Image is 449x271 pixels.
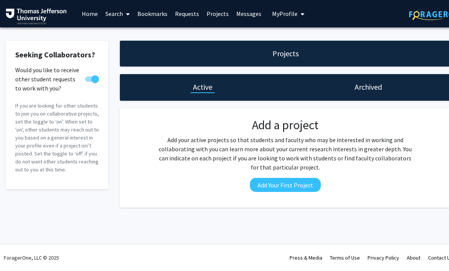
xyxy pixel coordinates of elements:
span: My Profile [272,10,298,17]
a: Requests [171,0,203,27]
a: Messages [232,0,265,27]
h2: Seeking Collaborators? [15,50,99,59]
iframe: Chat [6,237,32,265]
h1: Archived [355,82,382,92]
a: Terms of Use [330,254,360,261]
div: ForagerOne, LLC © 2025 [4,244,59,271]
a: Search [102,0,134,27]
span: Would you like to receive other student requests to work with you? [15,65,82,93]
a: About [407,254,420,261]
h1: Active [193,82,212,92]
button: Add Your First Project [250,178,321,192]
a: Press & Media [290,254,322,261]
a: Projects [203,0,232,27]
h2: Add a project [156,118,414,132]
img: Thomas Jefferson University Logo [6,8,67,24]
a: Privacy Policy [368,254,399,261]
p: Add your active projects so that students and faculty who may be interested in working and collab... [156,135,414,172]
a: Home [78,0,102,27]
h1: Projects [272,48,299,59]
a: Bookmarks [134,0,171,27]
p: If you are looking for other students to join you on collaborative projects, set the toggle to ‘o... [15,102,99,174]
